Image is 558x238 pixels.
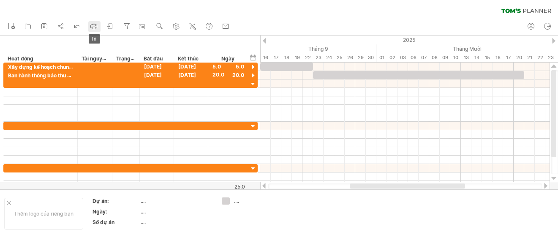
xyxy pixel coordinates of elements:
font: 21 [527,55,532,60]
font: 29 [358,55,364,60]
font: 20 [516,55,522,60]
font: 30 [368,55,374,60]
div: Thứ Hai, ngày 20 tháng 10 năm 2025 [514,53,524,62]
font: 02 [389,55,395,60]
div: Thứ năm, ngày 23 tháng 10 năm 2025 [545,53,556,62]
div: Thứ sáu, ngày 19 tháng 9 năm 2025 [292,53,302,62]
font: in [92,36,97,42]
font: 06 [411,55,416,60]
div: Thứ ba, ngày 23 tháng 9 năm 2025 [313,53,324,62]
font: .... [141,208,146,215]
font: 16 [495,55,501,60]
div: Thứ năm, ngày 18 tháng 9 năm 2025 [281,53,292,62]
font: 13 [464,55,469,60]
font: 19 [295,55,300,60]
font: Hoạt động [8,55,33,62]
font: Tháng 9 [308,46,328,52]
font: 10 [453,55,458,60]
div: Thứ Hai, ngày 29 tháng 9 năm 2025 [355,53,366,62]
font: 26 [347,55,353,60]
font: 09 [442,55,448,60]
div: Thứ sáu, ngày 3 tháng 10 năm 2025 [397,53,408,62]
font: [DATE] [144,72,162,78]
div: Thứ năm, ngày 16 tháng 10 năm 2025 [493,53,503,62]
div: Thứ ba, ngày 21 tháng 10 năm 2025 [524,53,535,62]
div: Tháng 9 năm 2025 [144,44,376,53]
font: 23 [548,55,554,60]
font: 18 [284,55,289,60]
font: [DATE] [144,63,162,70]
font: 5.0 [212,63,221,70]
div: Thứ Ba, ngày 14 tháng 10 năm 2025 [471,53,482,62]
font: Xây dựng kế hoạch chung, hỗ trợ, tái sử dụng [8,63,121,70]
font: 2025 [403,37,415,43]
font: 25 [337,55,343,60]
font: Ngày [221,55,234,62]
div: Thứ Hai, ngày 13 tháng 10 năm 2025 [461,53,471,62]
font: [DATE] [178,63,196,70]
font: 20.0 [212,71,224,78]
div: Thứ năm, ngày 9 tháng 10 năm 2025 [440,53,450,62]
font: 17 [274,55,278,60]
div: Thứ tư, ngày 15 tháng 10 năm 2025 [482,53,493,62]
font: Dự án: [93,198,109,204]
font: Tài nguyên [82,55,108,62]
div: Thứ năm, ngày 2 tháng 10 năm 2025 [387,53,397,62]
font: 15 [485,55,490,60]
font: 16 [263,55,268,60]
font: 25.0 [234,183,245,190]
font: 07 [421,55,427,60]
font: 23 [316,55,321,60]
font: Bắt đầu [144,55,163,62]
font: Kết thúc [178,55,199,62]
font: Số dự án [93,219,114,225]
font: 22 [305,55,311,60]
font: 01 [379,55,384,60]
div: Thứ sáu, ngày 26 tháng 9 năm 2025 [345,53,355,62]
div: Thứ ba, ngày 30 tháng 9 năm 2025 [366,53,376,62]
font: 03 [400,55,406,60]
font: 24 [326,55,332,60]
div: Thứ tư, ngày 24 tháng 9 năm 2025 [324,53,334,62]
font: 22 [537,55,543,60]
font: 08 [432,55,438,60]
div: Thứ tư, ngày 22 tháng 10 năm 2025 [535,53,545,62]
font: 14 [474,55,479,60]
div: Thứ sáu, ngày 17 tháng 10 năm 2025 [503,53,514,62]
font: Ban hành thông báo thu hồi đất [8,72,84,79]
div: Thứ ba, ngày 16 tháng 9 năm 2025 [260,53,271,62]
div: Thứ năm, ngày 25 tháng 9 năm 2025 [334,53,345,62]
font: Thêm logo của riêng bạn [14,211,73,217]
div: Thứ sáu, ngày 10 tháng 10 năm 2025 [450,53,461,62]
font: Trạng thái [116,55,141,62]
div: Thứ tư, ngày 17 tháng 9 năm 2025 [271,53,281,62]
div: Thứ Hai, ngày 6 tháng 10 năm 2025 [408,53,419,62]
font: .... [234,198,239,204]
div: Thứ tư, ngày 8 tháng 10 năm 2025 [429,53,440,62]
div: Thứ ba, ngày 7 tháng 10 năm 2025 [419,53,429,62]
a: in [88,21,101,32]
font: [DATE] [178,72,196,78]
font: Ngày: [93,208,107,215]
font: Tháng Mười [453,46,482,52]
font: 17 [506,55,511,60]
font: .... [141,219,146,225]
div: Thứ Hai, ngày 22 tháng 9 năm 2025 [302,53,313,62]
div: Thứ tư, ngày 1 tháng 10 năm 2025 [376,53,387,62]
font: .... [141,198,146,204]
